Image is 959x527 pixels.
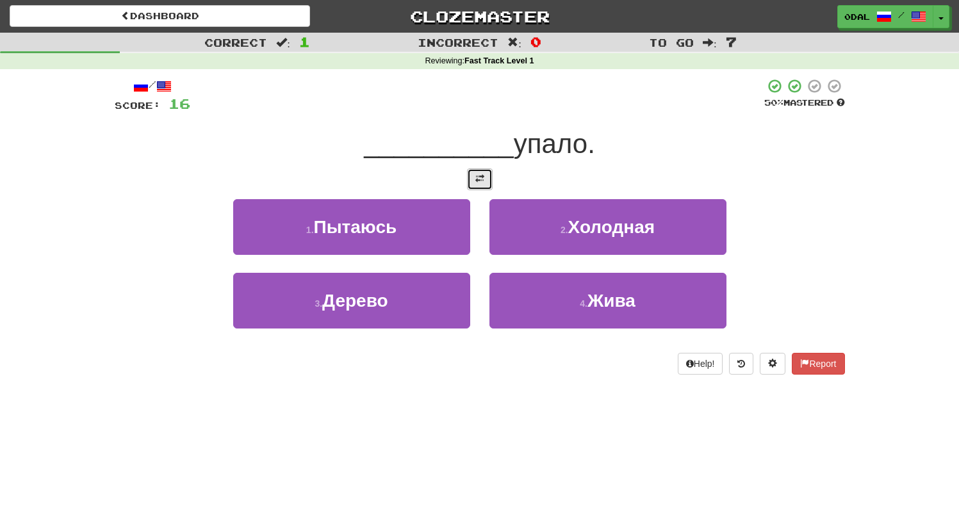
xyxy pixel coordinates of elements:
[418,36,498,49] span: Incorrect
[792,353,844,375] button: Report
[489,273,726,328] button: 4.Жива
[364,129,514,159] span: __________
[580,298,587,309] small: 4 .
[729,353,753,375] button: Round history (alt+y)
[314,217,397,237] span: Пытаюсь
[561,225,568,235] small: 2 .
[233,273,470,328] button: 3.Дерево
[764,97,845,109] div: Mastered
[276,37,290,48] span: :
[322,291,388,311] span: Дерево
[168,95,190,111] span: 16
[299,34,310,49] span: 1
[306,225,314,235] small: 1 .
[764,97,783,108] span: 50 %
[726,34,737,49] span: 7
[587,291,635,311] span: Жива
[233,199,470,255] button: 1.Пытаюсь
[898,10,905,19] span: /
[489,199,726,255] button: 2.Холодная
[837,5,933,28] a: 0dal /
[678,353,723,375] button: Help!
[467,168,493,190] button: Toggle translation (alt+t)
[844,11,870,22] span: 0dal
[204,36,267,49] span: Correct
[464,56,534,65] strong: Fast Track Level 1
[10,5,310,27] a: Dashboard
[115,78,190,94] div: /
[115,100,161,111] span: Score:
[514,129,595,159] span: упало.
[530,34,541,49] span: 0
[568,217,655,237] span: Холодная
[507,37,521,48] span: :
[329,5,630,28] a: Clozemaster
[315,298,322,309] small: 3 .
[649,36,694,49] span: To go
[703,37,717,48] span: :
